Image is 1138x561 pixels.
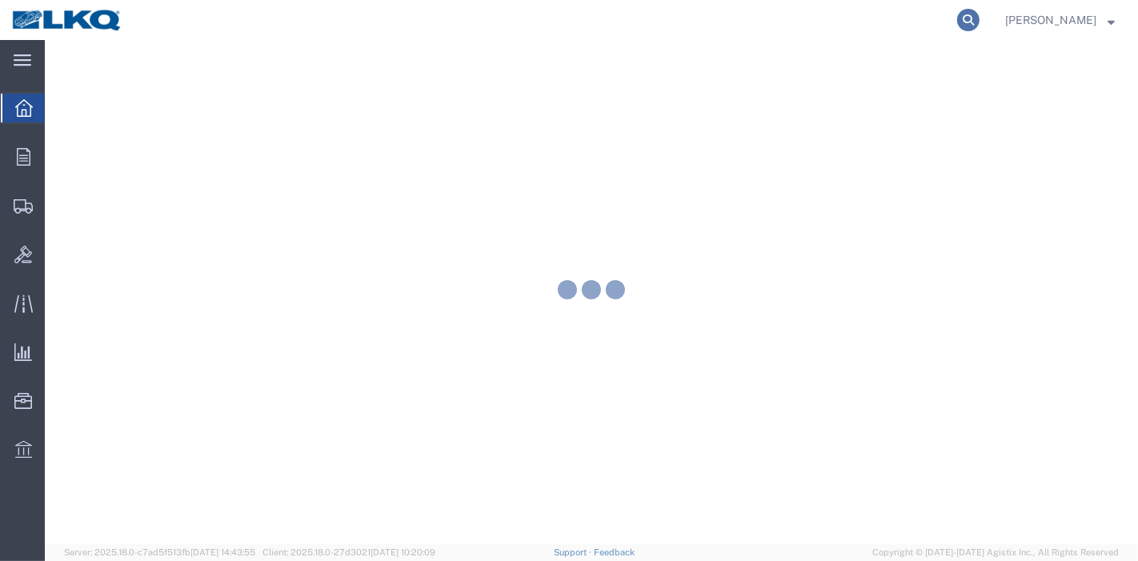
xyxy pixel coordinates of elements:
span: Praveen Nagaraj [1005,11,1096,29]
img: logo [11,8,123,32]
span: [DATE] 10:20:09 [371,547,435,557]
span: Server: 2025.18.0-c7ad5f513fb [64,547,255,557]
span: Copyright © [DATE]-[DATE] Agistix Inc., All Rights Reserved [872,546,1119,559]
button: [PERSON_NAME] [1004,10,1116,30]
span: [DATE] 14:43:55 [190,547,255,557]
a: Feedback [594,547,635,557]
a: Support [554,547,594,557]
span: Client: 2025.18.0-27d3021 [262,547,435,557]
